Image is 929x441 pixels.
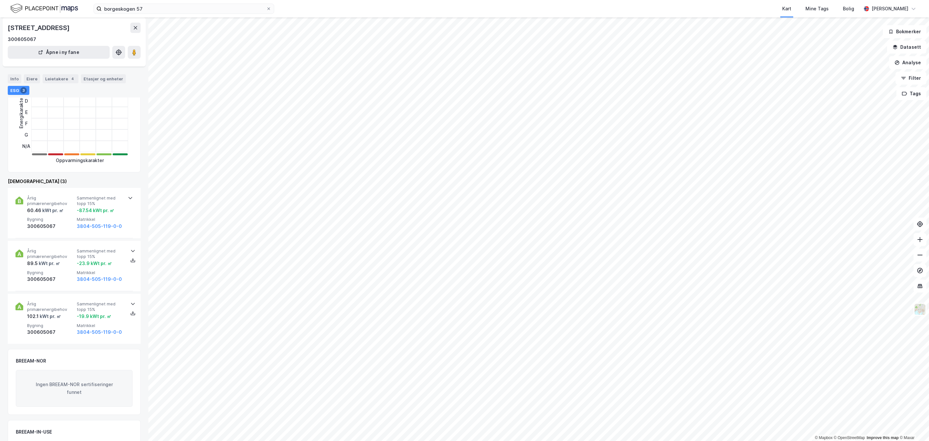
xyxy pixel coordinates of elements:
iframe: Chat Widget [897,410,929,441]
img: Z [914,303,926,315]
div: D [22,96,30,107]
button: Åpne i ny fane [8,46,110,59]
div: -23.9 kWt pr. ㎡ [77,260,112,267]
div: BREEAM-NOR [16,357,46,365]
div: kWt pr. ㎡ [41,207,64,214]
span: Bygning [27,217,74,222]
div: Ingen BREEAM-NOR sertifiseringer funnet [16,370,133,407]
span: Årlig primærenergibehov [27,195,74,207]
div: Eiere [24,74,40,83]
div: Etasjer og enheter [84,76,123,82]
span: Matrikkel [77,323,124,328]
div: Bolig [843,5,854,13]
div: -19.9 kWt pr. ㎡ [77,313,111,320]
a: Mapbox [815,436,833,440]
input: Søk på adresse, matrikkel, gårdeiere, leietakere eller personer [102,4,266,14]
span: Sammenlignet med topp 15% [77,195,124,207]
div: G [22,129,30,141]
div: 60.46 [27,207,64,214]
div: 3 [20,87,27,94]
button: Bokmerker [883,25,926,38]
div: 300605067 [27,275,74,283]
button: Analyse [889,56,926,69]
span: Årlig primærenergibehov [27,248,74,260]
div: 300605067 [27,222,74,230]
span: Bygning [27,270,74,275]
div: 4 [69,76,76,82]
button: 3804-505-119-0-0 [77,275,122,283]
div: 300605067 [8,36,36,43]
div: N/A [22,141,30,152]
div: [DEMOGRAPHIC_DATA] (3) [8,178,141,185]
a: OpenStreetMap [834,436,865,440]
div: Leietakere [43,74,78,83]
div: 89.5 [27,260,60,267]
div: kWt pr. ㎡ [39,313,61,320]
div: Kart [782,5,791,13]
button: 3804-505-119-0-0 [77,222,122,230]
span: Sammenlignet med topp 15% [77,248,124,260]
div: kWt pr. ㎡ [38,260,60,267]
div: ESG [8,86,29,95]
div: Info [8,74,21,83]
span: Sammenlignet med topp 15% [77,301,124,313]
button: Datasett [887,41,926,54]
span: Årlig primærenergibehov [27,301,74,313]
img: logo.f888ab2527a4732fd821a326f86c7f29.svg [10,3,78,14]
div: Oppvarmingskarakter [56,157,104,164]
div: 300605067 [27,328,74,336]
span: Matrikkel [77,270,124,275]
div: Mine Tags [805,5,829,13]
span: Matrikkel [77,217,124,222]
button: 3804-505-119-0-0 [77,328,122,336]
div: F [22,118,30,129]
div: Energikarakter [17,96,25,128]
div: BREEAM-IN-USE [16,428,52,436]
button: Filter [895,72,926,85]
div: -87.54 kWt pr. ㎡ [77,207,114,214]
div: [PERSON_NAME] [872,5,908,13]
a: Improve this map [867,436,899,440]
span: Bygning [27,323,74,328]
div: 102.1 [27,313,61,320]
div: [STREET_ADDRESS] [8,23,71,33]
button: Tags [896,87,926,100]
div: E [22,107,30,118]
